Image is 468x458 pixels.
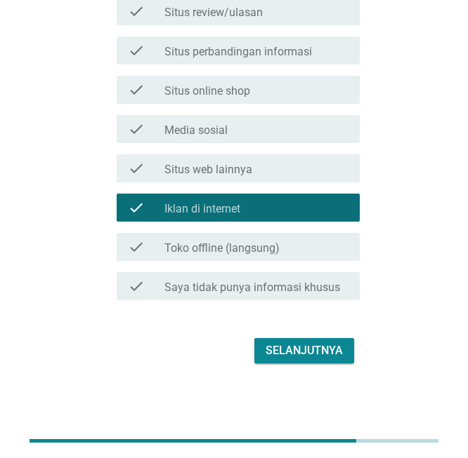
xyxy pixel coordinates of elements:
label: Media sosial [164,123,228,137]
label: Situs review/ulasan [164,6,263,20]
i: check [128,3,145,20]
i: check [128,238,145,255]
label: Situs web lainnya [164,163,252,177]
label: Situs perbandingan informasi [164,45,312,59]
label: Iklan di internet [164,202,240,216]
label: Toko offline (langsung) [164,241,280,255]
i: check [128,121,145,137]
i: check [128,199,145,216]
i: check [128,278,145,295]
i: check [128,81,145,98]
button: Selanjutnya [254,338,354,363]
div: Selanjutnya [266,342,343,359]
i: check [128,42,145,59]
label: Situs online shop [164,84,250,98]
i: check [128,160,145,177]
label: Saya tidak punya informasi khusus [164,281,340,295]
